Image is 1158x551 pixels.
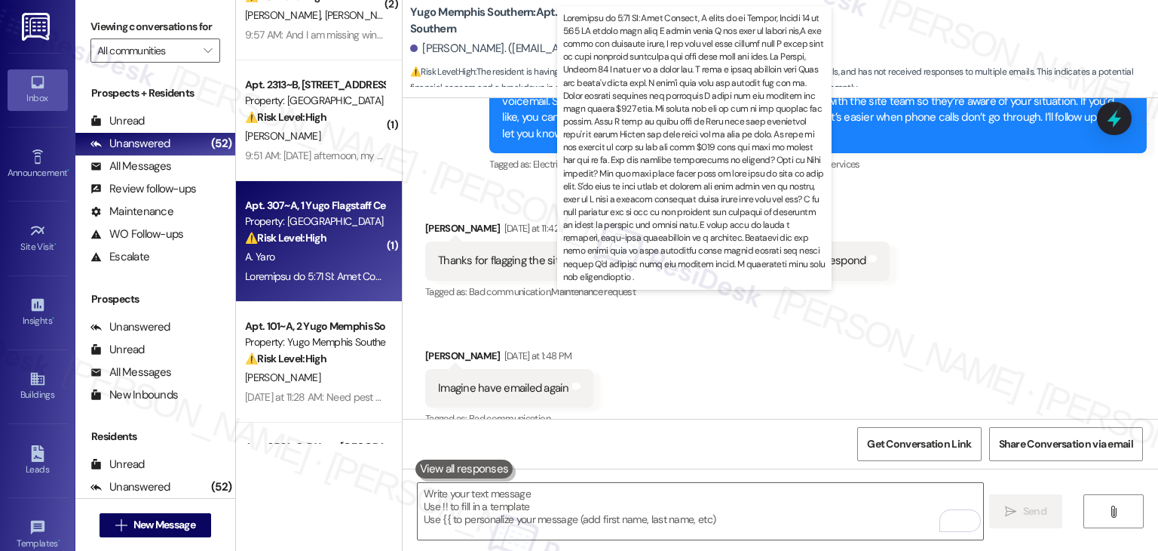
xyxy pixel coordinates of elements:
[245,214,384,229] div: Property: [GEOGRAPHIC_DATA]
[22,13,53,41] img: ResiDesk Logo
[438,253,865,269] div: Thanks for flagging the site team. I have emailed them many times but they didn't respond
[1005,506,1016,518] i: 
[245,334,384,350] div: Property: Yugo Memphis Southern
[90,342,145,358] div: Unread
[245,93,384,109] div: Property: [GEOGRAPHIC_DATA]
[58,536,60,546] span: •
[245,8,325,22] span: [PERSON_NAME]
[502,77,1123,142] div: Thanks for clarifying, [PERSON_NAME]. I understand it’s difficult to connect with the office when...
[90,136,170,152] div: Unanswered
[438,380,569,396] div: Imagine have emailed again
[245,250,274,263] span: A. Yaro
[410,64,1158,97] span: : The resident is having difficulty getting in touch with the leasing office regarding electricit...
[245,198,384,214] div: Apt. 307~A, 1 Yugo Flagstaff Central
[90,204,173,220] div: Maintenance
[325,8,400,22] span: [PERSON_NAME]
[245,319,384,334] div: Apt. 101~A, 2 Yugo Memphis Southern
[8,292,68,333] a: Insights •
[425,281,890,303] div: Tagged as:
[245,77,384,93] div: Apt. 2313~B, [STREET_ADDRESS]
[52,313,54,324] span: •
[90,159,171,174] div: All Messages
[501,348,572,364] div: [DATE] at 1:48 PM
[1023,503,1046,519] span: Send
[8,366,68,407] a: Buildings
[857,427,981,461] button: Get Conversation Link
[418,483,982,540] textarea: To enrich screen reader interactions, please activate Accessibility in Grammarly extension settings
[90,15,220,38] label: Viewing conversations for
[67,165,69,176] span: •
[425,408,593,429] div: Tagged as:
[551,285,636,298] span: Maintenance request
[204,45,212,57] i: 
[133,517,195,533] span: New Message
[425,348,593,369] div: [PERSON_NAME]
[563,12,826,284] p: Loremipsu do 5:71 SI: Amet Consect, A elits do ei Tempor, Incidi 14 ut 5:65 LA etdolo magn aliq E...
[533,158,605,171] span: Electrical services ,
[90,479,170,495] div: Unanswered
[989,427,1143,461] button: Share Conversation via email
[469,412,550,425] span: Bad communication
[245,28,427,42] div: 9:57 AM: And I am missing window blinds!
[410,41,688,57] div: [PERSON_NAME]. ([EMAIL_ADDRESS][DOMAIN_NAME])
[75,291,235,307] div: Prospects
[867,436,971,452] span: Get Conversation Link
[90,457,145,473] div: Unread
[90,249,149,265] div: Escalate
[410,5,712,37] b: Yugo Memphis Southern: Apt. 410~D, 1 Yugo Memphis Southern
[90,319,170,335] div: Unanswered
[207,476,235,499] div: (52)
[90,226,183,242] div: WO Follow-ups
[8,218,68,259] a: Site Visit •
[425,220,890,242] div: [PERSON_NAME]
[1107,506,1119,518] i: 
[989,494,1062,528] button: Send
[207,132,235,155] div: (52)
[8,441,68,482] a: Leads
[469,285,551,298] span: Bad communication ,
[8,69,68,110] a: Inbox
[75,85,235,101] div: Prospects + Residents
[245,352,326,365] strong: ⚠️ Risk Level: High
[75,429,235,445] div: Residents
[115,519,127,531] i: 
[245,231,326,245] strong: ⚠️ Risk Level: High
[245,371,320,384] span: [PERSON_NAME]
[245,390,571,404] div: [DATE] at 11:28 AM: Need pest control every week.. Including in the cabinets
[90,365,171,380] div: All Messages
[54,239,57,250] span: •
[97,38,196,63] input: All communities
[90,113,145,129] div: Unread
[245,110,326,124] strong: ⚠️ Risk Level: High
[501,220,574,236] div: [DATE] at 11:42 AM
[999,436,1133,452] span: Share Conversation via email
[245,129,320,143] span: [PERSON_NAME]
[245,439,384,455] div: Apt. 0501~C, 5 Yugo [GEOGRAPHIC_DATA]
[90,387,178,403] div: New Inbounds
[90,181,196,197] div: Review follow-ups
[410,66,475,78] strong: ⚠️ Risk Level: High
[100,513,211,537] button: New Message
[489,153,1147,175] div: Tagged as:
